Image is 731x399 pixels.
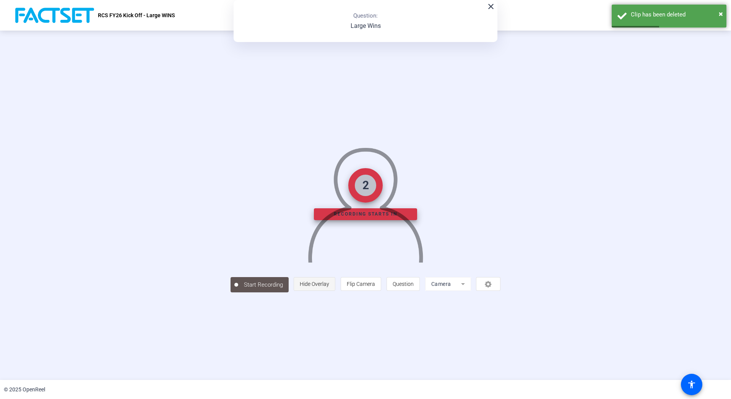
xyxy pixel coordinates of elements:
[719,8,723,19] button: Close
[231,277,289,292] button: Start Recording
[347,281,375,287] span: Flip Camera
[631,10,721,19] div: Clip has been deleted
[351,21,381,31] p: Large Wins
[486,2,495,11] mat-icon: close
[362,177,369,194] div: 2
[687,380,696,389] mat-icon: accessibility
[4,386,45,394] div: © 2025 OpenReel
[719,9,723,18] span: ×
[387,277,420,291] button: Question
[98,11,175,20] p: RCS FY26 Kick Off - Large WINS
[393,281,414,287] span: Question
[353,11,378,20] p: Question:
[300,281,329,287] span: Hide Overlay
[294,277,335,291] button: Hide Overlay
[15,8,94,23] img: OpenReel logo
[238,281,289,289] span: Start Recording
[307,141,424,262] img: overlay
[341,277,381,291] button: Flip Camera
